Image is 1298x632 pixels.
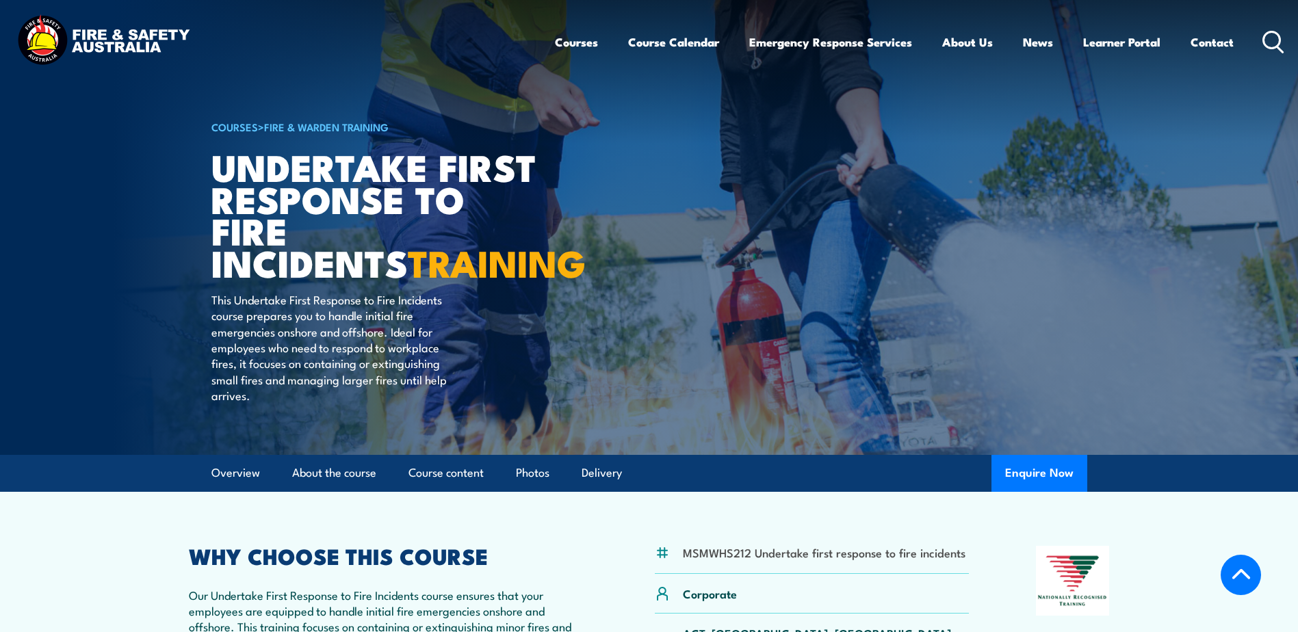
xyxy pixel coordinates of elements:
[749,24,912,60] a: Emergency Response Services
[1191,24,1234,60] a: Contact
[211,119,258,134] a: COURSES
[555,24,598,60] a: Courses
[211,291,461,404] p: This Undertake First Response to Fire Incidents course prepares you to handle initial fire emerge...
[1023,24,1053,60] a: News
[1083,24,1160,60] a: Learner Portal
[582,455,622,491] a: Delivery
[408,233,586,290] strong: TRAINING
[264,119,389,134] a: Fire & Warden Training
[516,455,549,491] a: Photos
[408,455,484,491] a: Course content
[1036,546,1110,616] img: Nationally Recognised Training logo.
[189,546,588,565] h2: WHY CHOOSE THIS COURSE
[211,118,549,135] h6: >
[942,24,993,60] a: About Us
[292,455,376,491] a: About the course
[211,455,260,491] a: Overview
[683,544,965,560] li: MSMWHS212 Undertake first response to fire incidents
[628,24,719,60] a: Course Calendar
[991,455,1087,492] button: Enquire Now
[683,585,737,601] p: Corporate
[211,150,549,278] h1: Undertake First Response to Fire Incidents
